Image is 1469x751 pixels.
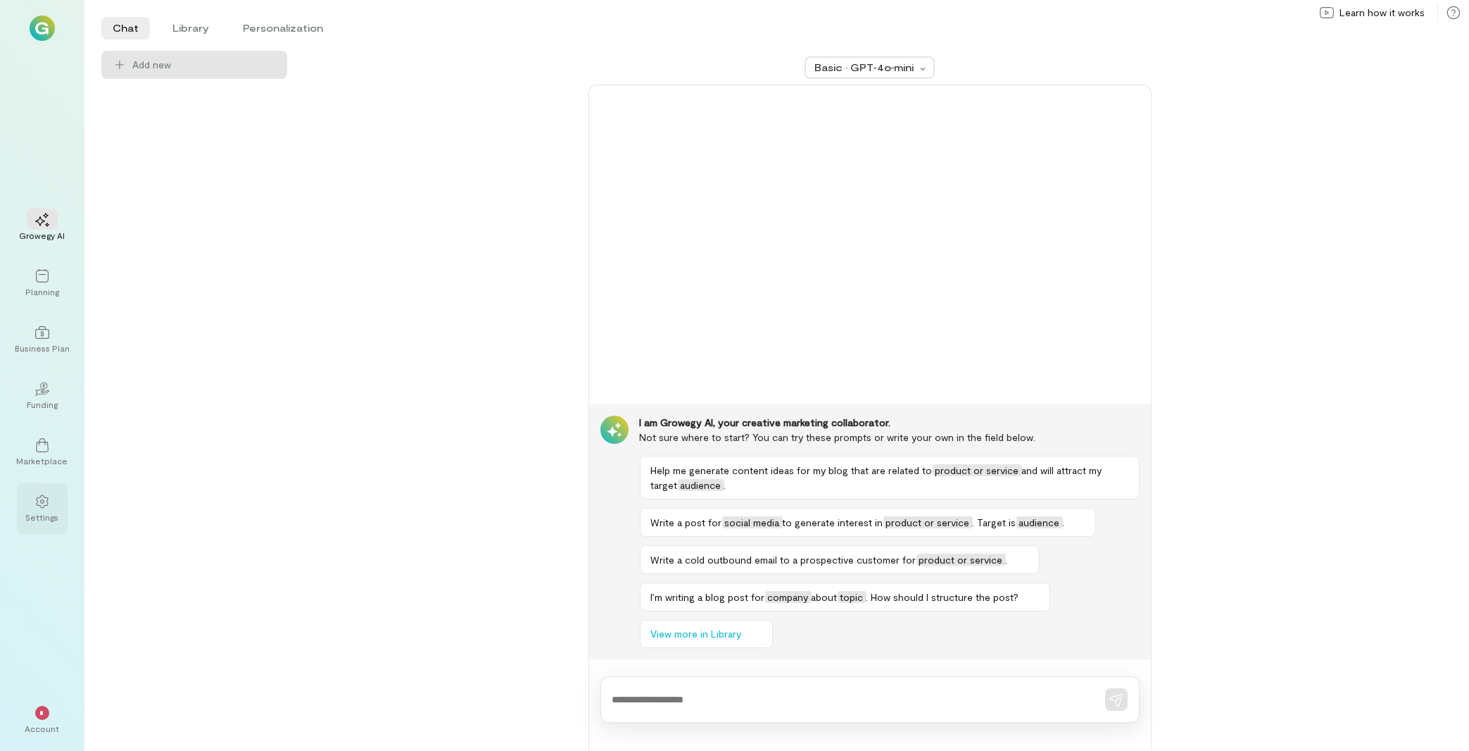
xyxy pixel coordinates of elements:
button: Write a cold outbound email to a prospective customer forproduct or service. [640,545,1039,574]
span: . [1006,554,1008,566]
span: product or service [916,554,1006,566]
span: topic [838,591,866,603]
a: Business Plan [17,314,68,365]
span: audience [1016,516,1063,528]
div: Account [25,723,60,734]
div: Marketplace [17,455,68,466]
a: Settings [17,483,68,534]
span: product or service [883,516,973,528]
a: Funding [17,371,68,421]
div: Growegy AI [20,230,65,241]
div: *Account [17,695,68,745]
button: Write a post forsocial mediato generate interest inproduct or service. Target isaudience. [640,508,1096,537]
a: Planning [17,258,68,309]
span: Learn how it works [1339,6,1425,20]
div: I am Growegy AI, your creative marketing collaborator. [640,416,1140,430]
div: Not sure where to start? You can try these prompts or write your own in the field below. [640,430,1140,445]
button: View more in Library [640,620,773,648]
button: Help me generate content ideas for my blog that are related toproduct or serviceand will attract ... [640,456,1140,499]
span: . [1063,516,1065,528]
span: Help me generate content ideas for my blog that are related to [651,464,933,476]
span: . How should I structure the post? [866,591,1019,603]
li: Chat [101,17,150,39]
a: Marketplace [17,427,68,478]
span: I’m writing a blog post for [651,591,765,603]
span: and will attract my target [651,464,1102,491]
span: company [765,591,812,603]
button: I’m writing a blog post forcompanyabouttopic. How should I structure the post? [640,583,1050,612]
li: Personalization [232,17,334,39]
span: . [724,479,726,491]
div: Business Plan [15,342,70,354]
span: to generate interest in [783,516,883,528]
span: Write a post for [651,516,722,528]
span: View more in Library [651,627,742,641]
span: audience [678,479,724,491]
span: . Target is [973,516,1016,528]
div: Settings [26,511,59,523]
div: Planning [25,286,59,297]
span: about [812,591,838,603]
span: social media [722,516,783,528]
div: Funding [27,399,58,410]
a: Growegy AI [17,201,68,252]
span: Add new [132,58,171,72]
span: product or service [933,464,1022,476]
div: Basic · GPT‑4o‑mini [814,61,916,75]
li: Library [161,17,220,39]
span: Write a cold outbound email to a prospective customer for [651,554,916,566]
